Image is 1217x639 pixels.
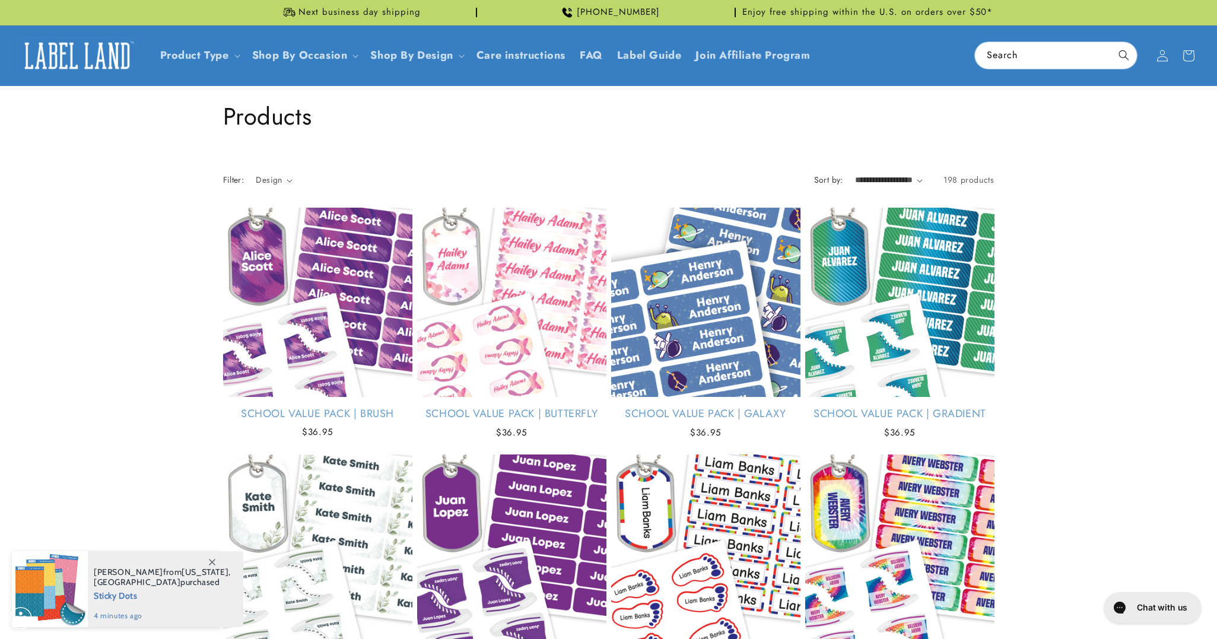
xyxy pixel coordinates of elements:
h1: Products [223,101,994,132]
iframe: Gorgias live chat messenger [1098,588,1205,627]
button: Search [1111,42,1137,68]
summary: Product Type [153,42,245,69]
span: Label Guide [617,49,682,62]
a: Join Affiliate Program [688,42,817,69]
label: Sort by: [814,174,843,186]
a: School Value Pack | Brush [223,407,412,421]
a: Product Type [160,47,229,63]
summary: Shop By Occasion [245,42,364,69]
span: [GEOGRAPHIC_DATA] [94,577,180,587]
span: Next business day shipping [298,7,421,18]
span: [PERSON_NAME] [94,567,163,577]
a: Label Guide [610,42,689,69]
span: Join Affiliate Program [695,49,810,62]
span: Enjoy free shipping within the U.S. on orders over $50* [742,7,993,18]
span: [PHONE_NUMBER] [577,7,660,18]
span: FAQ [580,49,603,62]
a: Label Land [14,33,141,78]
a: School Value Pack | Gradient [805,407,994,421]
summary: Shop By Design [363,42,469,69]
span: from , purchased [94,567,231,587]
span: Shop By Occasion [252,49,348,62]
img: Label Land [18,37,136,74]
a: FAQ [573,42,610,69]
summary: Design (0 selected) [256,174,293,186]
a: School Value Pack | Galaxy [611,407,800,421]
span: Design [256,174,282,186]
a: Care instructions [469,42,573,69]
span: 198 products [943,174,994,186]
span: Care instructions [476,49,565,62]
h2: Filter: [223,174,244,186]
span: [US_STATE] [182,567,228,577]
a: School Value Pack | Butterfly [417,407,606,421]
a: Shop By Design [370,47,453,63]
